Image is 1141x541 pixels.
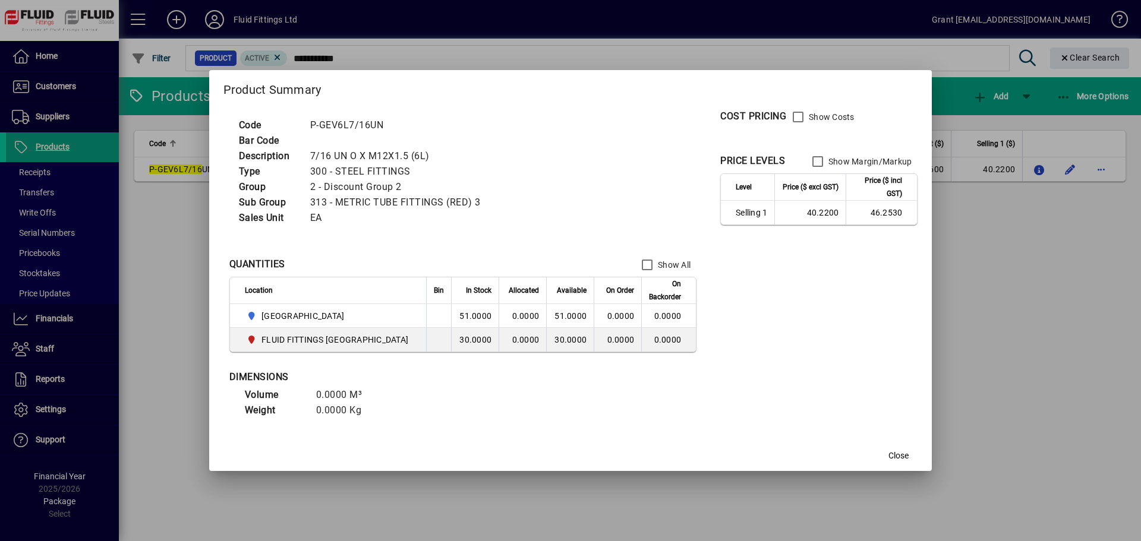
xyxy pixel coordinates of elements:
span: On Backorder [649,277,681,303]
div: QUANTITIES [229,257,285,271]
td: Type [233,164,304,179]
td: Sub Group [233,195,304,210]
td: P-GEV6L7/16UN [304,118,495,133]
span: Close [888,450,909,462]
span: On Order [606,284,634,297]
td: 51.0000 [451,304,499,328]
td: 300 - STEEL FITTINGS [304,164,495,179]
label: Show Margin/Markup [826,156,912,167]
span: Price ($ incl GST) [853,174,902,200]
span: Level [736,181,752,194]
td: 30.0000 [451,328,499,352]
span: Location [245,284,273,297]
div: PRICE LEVELS [720,154,785,168]
td: Group [233,179,304,195]
td: 51.0000 [546,304,594,328]
td: 0.0000 [499,304,546,328]
td: 0.0000 [641,304,696,328]
span: AUCKLAND [245,309,414,323]
td: 313 - METRIC TUBE FITTINGS (RED) 3 [304,195,495,210]
td: Sales Unit [233,210,304,226]
td: 0.0000 Kg [310,403,382,418]
td: Volume [239,387,310,403]
h2: Product Summary [209,70,932,105]
td: 30.0000 [546,328,594,352]
td: Weight [239,403,310,418]
td: Code [233,118,304,133]
td: 0.0000 [641,328,696,352]
span: Bin [434,284,444,297]
span: Selling 1 [736,207,767,219]
label: Show Costs [806,111,855,123]
td: 7/16 UN O X M12X1.5 (6L) [304,148,495,164]
div: DIMENSIONS [229,370,527,384]
span: Available [557,284,587,297]
span: Price ($ excl GST) [783,181,839,194]
span: Allocated [509,284,539,297]
td: Bar Code [233,133,304,148]
td: 40.2200 [774,201,846,224]
td: 0.0000 [499,328,546,352]
span: FLUID FITTINGS [GEOGRAPHIC_DATA] [261,334,408,346]
div: COST PRICING [720,109,786,124]
td: 2 - Discount Group 2 [304,179,495,195]
span: In Stock [466,284,491,297]
span: [GEOGRAPHIC_DATA] [261,310,344,322]
td: EA [304,210,495,226]
span: 0.0000 [607,335,635,344]
td: 46.2530 [846,201,917,224]
button: Close [880,445,918,466]
td: Description [233,148,304,164]
label: Show All [655,259,691,271]
span: FLUID FITTINGS CHRISTCHURCH [245,333,414,347]
span: 0.0000 [607,311,635,321]
td: 0.0000 M³ [310,387,382,403]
